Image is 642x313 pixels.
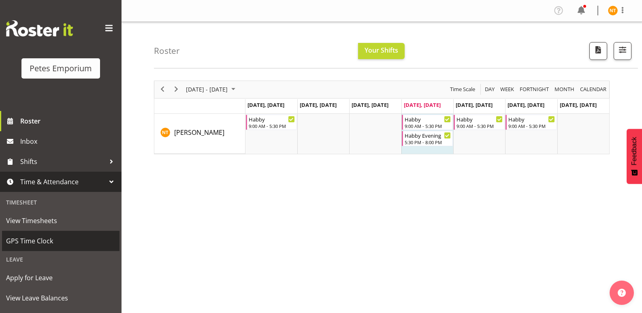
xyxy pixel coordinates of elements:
[2,211,119,231] a: View Timesheets
[365,46,398,55] span: Your Shifts
[508,101,544,109] span: [DATE], [DATE]
[579,84,608,94] button: Month
[484,84,496,94] button: Timeline Day
[2,288,119,308] a: View Leave Balances
[405,139,451,145] div: 5:30 PM - 8:00 PM
[631,137,638,165] span: Feedback
[2,231,119,251] a: GPS Time Clock
[2,268,119,288] a: Apply for Leave
[484,84,495,94] span: Day
[6,235,115,247] span: GPS Time Clock
[300,101,337,109] span: [DATE], [DATE]
[508,123,555,129] div: 9:00 AM - 5:30 PM
[185,84,228,94] span: [DATE] - [DATE]
[352,101,388,109] span: [DATE], [DATE]
[456,123,503,129] div: 9:00 AM - 5:30 PM
[30,62,92,75] div: Petes Emporium
[402,131,453,146] div: Nicole Thomson"s event - Habby Evening Begin From Thursday, September 18, 2025 at 5:30:00 PM GMT+...
[505,115,557,130] div: Nicole Thomson"s event - Habby Begin From Saturday, September 20, 2025 at 9:00:00 AM GMT+12:00 En...
[499,84,516,94] button: Timeline Week
[579,84,607,94] span: calendar
[2,251,119,268] div: Leave
[627,129,642,184] button: Feedback - Show survey
[2,194,119,211] div: Timesheet
[456,115,503,123] div: Habby
[6,292,115,304] span: View Leave Balances
[508,115,555,123] div: Habby
[156,81,169,98] div: previous period
[154,81,610,154] div: Timeline Week of September 18, 2025
[454,115,505,130] div: Nicole Thomson"s event - Habby Begin From Friday, September 19, 2025 at 9:00:00 AM GMT+12:00 Ends...
[245,114,609,154] table: Timeline Week of September 18, 2025
[589,42,607,60] button: Download a PDF of the roster according to the set date range.
[6,20,73,36] img: Rosterit website logo
[405,115,451,123] div: Habby
[449,84,476,94] span: Time Scale
[247,101,284,109] span: [DATE], [DATE]
[618,289,626,297] img: help-xxl-2.png
[157,84,168,94] button: Previous
[249,115,295,123] div: Habby
[174,128,224,137] a: [PERSON_NAME]
[169,81,183,98] div: next period
[171,84,182,94] button: Next
[20,135,117,147] span: Inbox
[499,84,515,94] span: Week
[405,123,451,129] div: 9:00 AM - 5:30 PM
[20,176,105,188] span: Time & Attendance
[185,84,239,94] button: September 2025
[554,84,575,94] span: Month
[560,101,597,109] span: [DATE], [DATE]
[154,114,245,154] td: Nicole Thomson resource
[6,272,115,284] span: Apply for Leave
[249,123,295,129] div: 9:00 AM - 5:30 PM
[518,84,550,94] button: Fortnight
[358,43,405,59] button: Your Shifts
[405,131,451,139] div: Habby Evening
[20,155,105,168] span: Shifts
[246,115,297,130] div: Nicole Thomson"s event - Habby Begin From Monday, September 15, 2025 at 9:00:00 AM GMT+12:00 Ends...
[608,6,618,15] img: nicole-thomson8388.jpg
[553,84,576,94] button: Timeline Month
[183,81,240,98] div: September 15 - 21, 2025
[614,42,631,60] button: Filter Shifts
[6,215,115,227] span: View Timesheets
[154,46,180,55] h4: Roster
[456,101,493,109] span: [DATE], [DATE]
[402,115,453,130] div: Nicole Thomson"s event - Habby Begin From Thursday, September 18, 2025 at 9:00:00 AM GMT+12:00 En...
[519,84,550,94] span: Fortnight
[404,101,441,109] span: [DATE], [DATE]
[20,115,117,127] span: Roster
[449,84,477,94] button: Time Scale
